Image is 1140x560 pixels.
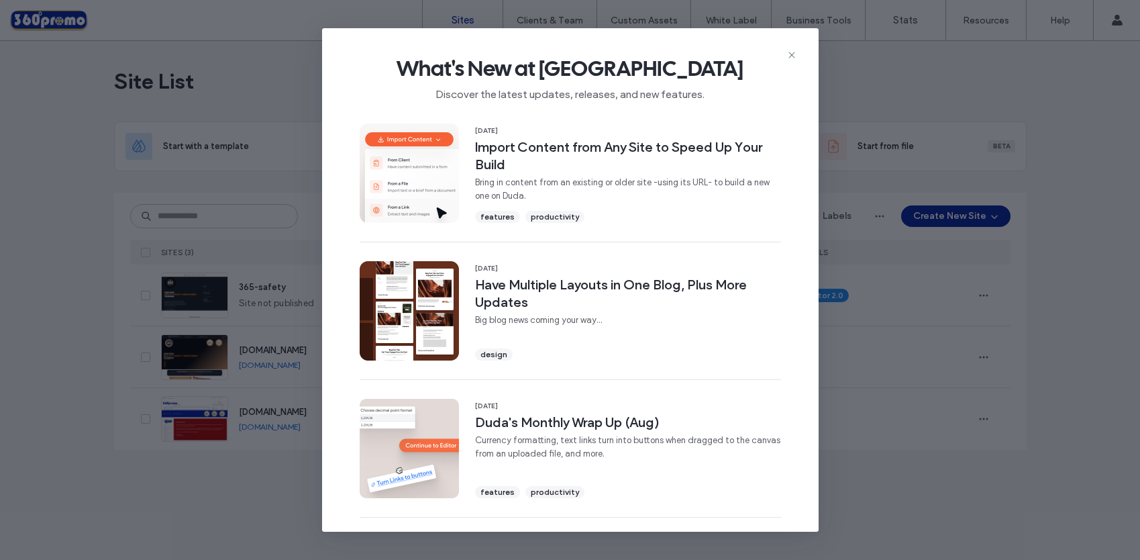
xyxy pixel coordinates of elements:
[475,414,781,431] span: Duda's Monthly Wrap Up (Aug)
[480,348,507,361] span: design
[344,82,797,102] span: Discover the latest updates, releases, and new features.
[475,434,781,461] span: Currency formatting, text links turn into buttons when dragged to the canvas from an uploaded fil...
[475,176,781,203] span: Bring in content from an existing or older site -using its URL- to build a new one on Duda.
[344,55,797,82] span: What's New at [GEOGRAPHIC_DATA]
[475,314,781,327] span: Big blog news coming your way...
[480,211,515,223] span: features
[531,486,579,498] span: productivity
[475,276,781,311] span: Have Multiple Layouts in One Blog, Plus More Updates
[480,486,515,498] span: features
[475,402,781,411] span: [DATE]
[475,138,781,173] span: Import Content from Any Site to Speed Up Your Build
[531,211,579,223] span: productivity
[475,126,781,136] span: [DATE]
[475,264,781,273] span: [DATE]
